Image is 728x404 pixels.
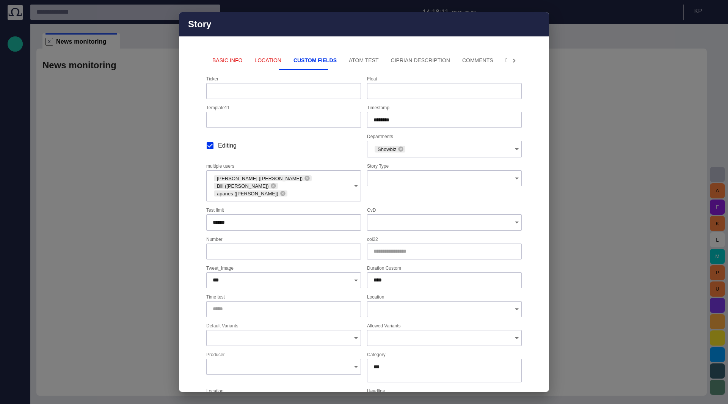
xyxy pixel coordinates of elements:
button: Open [351,333,361,343]
span: apanes ([PERSON_NAME]) [214,190,281,198]
label: Allowed Variants [367,322,400,329]
label: Category [367,352,386,358]
span: [PERSON_NAME] ([PERSON_NAME]) [214,175,306,182]
button: Open [511,173,522,184]
label: multiple users [206,163,234,170]
label: Location [367,294,384,300]
button: Description 2 [499,52,552,70]
button: Ciprian description [385,52,456,70]
button: Basic Info [206,52,248,70]
div: Showbiz [375,146,405,152]
div: apanes ([PERSON_NAME]) [214,190,287,196]
span: Showbiz [375,146,399,153]
button: Open [351,275,361,286]
label: Test limit [206,207,224,214]
div: Bill ([PERSON_NAME]) [214,183,278,189]
label: Number [206,236,223,242]
div: [PERSON_NAME] ([PERSON_NAME]) [214,175,312,181]
button: Open [511,144,522,154]
button: Open [351,362,361,372]
div: Story [179,12,549,36]
button: ATOM Test [343,52,385,70]
div: Story [179,12,549,392]
label: Template11 [206,105,230,111]
label: Story Type [367,163,389,170]
label: Default Variants [206,322,238,329]
button: Open [511,333,522,343]
label: Float [367,76,377,82]
label: Location [206,388,223,395]
label: Duration Custom [367,265,401,271]
button: Custom Fields [287,52,343,70]
button: Open [351,181,361,191]
label: Headline [367,388,385,395]
button: Comments [456,52,499,70]
span: Bill ([PERSON_NAME]) [214,182,272,190]
button: Open [511,304,522,314]
h2: Story [188,19,211,30]
label: Departments [367,134,393,140]
label: CvD [367,207,376,214]
button: Location [248,52,287,70]
label: Ticker [206,76,218,82]
label: Time test [206,294,225,300]
label: Timestamp [367,105,389,111]
label: col22 [367,236,378,242]
span: Editing [218,141,237,150]
button: Open [511,217,522,228]
label: Producer [206,352,225,358]
label: Tweet_Image [206,265,234,271]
